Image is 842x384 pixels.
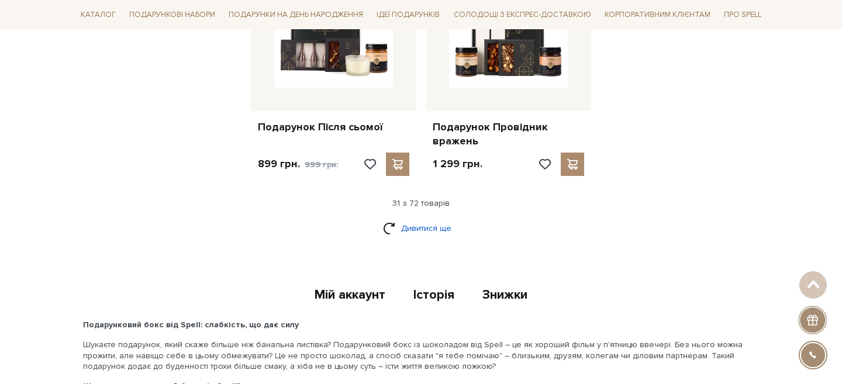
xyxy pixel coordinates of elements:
b: Подарунковий бокс від Spell: слабкість, що дає силу [83,320,299,330]
p: 899 грн. [258,157,339,171]
a: Мій аккаунт [315,287,385,306]
a: Дивитися ще [383,218,459,238]
a: Ідеї подарунків [372,6,444,24]
a: Солодощі з експрес-доставкою [449,5,596,25]
a: Історія [413,287,454,306]
div: 31 з 72 товарів [71,198,771,209]
p: Шукаєте подарунок, який скаже більше ніж банальна листівка? Подарунковий бокс із шоколадом від Sp... [83,340,759,372]
a: Знижки [482,287,527,306]
a: Подарунок Після сьомої [258,120,409,134]
a: Каталог [76,6,120,24]
a: Про Spell [719,6,766,24]
p: 1 299 грн. [433,157,482,171]
a: Подарунки на День народження [224,6,368,24]
a: Подарунок Провідник вражень [433,120,584,148]
span: 999 грн. [305,160,339,169]
a: Корпоративним клієнтам [600,6,715,24]
a: Подарункові набори [125,6,220,24]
